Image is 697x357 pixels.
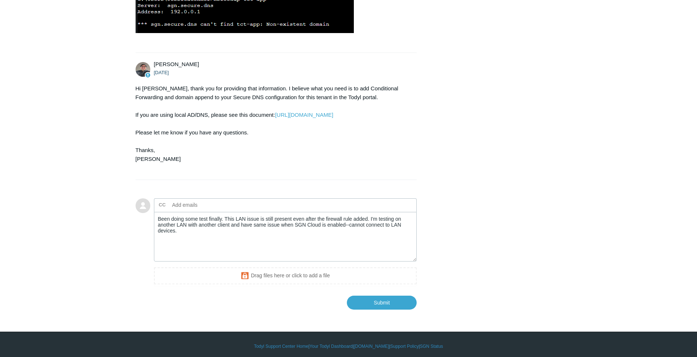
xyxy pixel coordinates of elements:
[390,343,418,350] a: Support Policy
[254,343,308,350] a: Todyl Support Center Home
[347,296,417,310] input: Submit
[420,343,443,350] a: SGN Status
[275,112,333,118] a: [URL][DOMAIN_NAME]
[154,212,417,262] textarea: Add your reply
[354,343,389,350] a: [DOMAIN_NAME]
[154,70,169,75] time: 08/13/2025, 15:43
[309,343,352,350] a: Your Todyl Dashboard
[169,199,248,210] input: Add emails
[159,199,166,210] label: CC
[154,61,199,67] span: Matt Robinson
[136,343,562,350] div: | | | |
[136,84,410,172] div: Hi [PERSON_NAME], thank you for providing that information. I believe what you need is to add Con...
